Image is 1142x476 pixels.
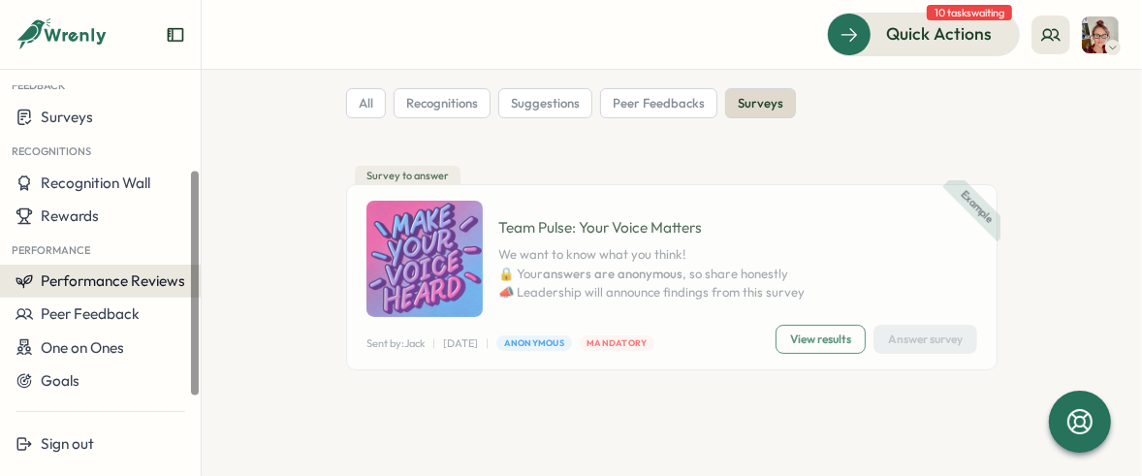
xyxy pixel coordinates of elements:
[587,336,647,350] span: Mandatory
[41,174,150,192] span: Recognition Wall
[927,5,1012,20] span: 10 tasks waiting
[790,326,851,353] span: View results
[366,335,425,352] p: Sent by: Jack
[355,166,460,185] div: Survey to answer
[498,217,805,238] p: Team Pulse: Your Voice Matters
[443,335,478,352] p: [DATE]
[41,206,99,225] span: Rewards
[498,246,805,301] p: We want to know what you think! 🔒 Your , so share honestly 📣 Leadership will announce findings fr...
[543,266,682,281] span: answers are anonymous
[41,371,79,390] span: Goals
[41,304,140,323] span: Peer Feedback
[359,95,373,112] span: all
[776,325,866,354] button: View results
[486,335,489,352] p: |
[432,335,435,352] p: |
[41,271,185,290] span: Performance Reviews
[41,338,124,357] span: One on Ones
[366,201,483,317] img: Survey Image
[41,434,94,453] span: Sign out
[613,95,705,112] span: peer feedbacks
[511,95,580,112] span: suggestions
[886,21,992,47] span: Quick Actions
[738,95,783,112] span: surveys
[41,108,93,126] span: Surveys
[504,336,564,350] span: Anonymous
[827,13,1020,55] button: Quick Actions
[166,25,185,45] button: Expand sidebar
[406,95,478,112] span: recognitions
[1082,16,1119,53] img: Jessica Creed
